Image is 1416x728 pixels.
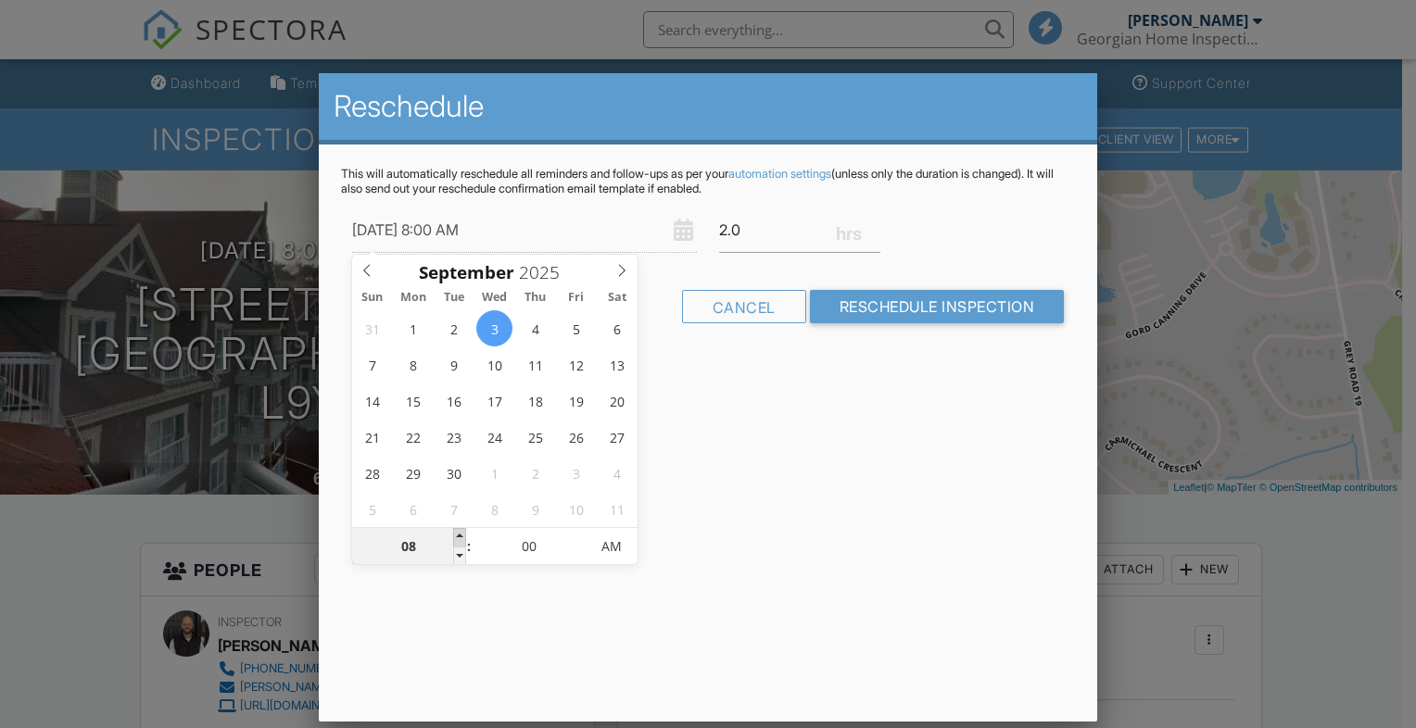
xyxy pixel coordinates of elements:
[728,167,831,181] a: automation settings
[810,290,1065,323] input: Reschedule Inspection
[599,419,635,455] span: September 27, 2025
[476,310,512,346] span: September 3, 2025
[436,419,472,455] span: September 23, 2025
[517,419,553,455] span: September 25, 2025
[476,455,512,491] span: October 1, 2025
[558,383,594,419] span: September 19, 2025
[517,455,553,491] span: October 2, 2025
[341,167,1075,196] p: This will automatically reschedule all reminders and follow-ups as per your (unless only the dura...
[599,310,635,346] span: September 6, 2025
[395,455,431,491] span: September 29, 2025
[514,260,575,284] input: Scroll to increment
[354,491,390,527] span: October 5, 2025
[436,310,472,346] span: September 2, 2025
[393,292,434,304] span: Mon
[515,292,556,304] span: Thu
[395,491,431,527] span: October 6, 2025
[558,455,594,491] span: October 3, 2025
[599,383,635,419] span: September 20, 2025
[599,491,635,527] span: October 11, 2025
[436,383,472,419] span: September 16, 2025
[436,491,472,527] span: October 7, 2025
[334,88,1082,125] h2: Reschedule
[586,528,637,565] span: Click to toggle
[436,346,472,383] span: September 9, 2025
[395,310,431,346] span: September 1, 2025
[597,292,638,304] span: Sat
[354,346,390,383] span: September 7, 2025
[476,346,512,383] span: September 10, 2025
[558,310,594,346] span: September 5, 2025
[558,419,594,455] span: September 26, 2025
[436,455,472,491] span: September 30, 2025
[466,528,472,565] span: :
[395,383,431,419] span: September 15, 2025
[395,346,431,383] span: September 8, 2025
[682,290,806,323] div: Cancel
[517,310,553,346] span: September 4, 2025
[354,310,390,346] span: August 31, 2025
[517,491,553,527] span: October 9, 2025
[352,528,466,565] input: Scroll to increment
[354,383,390,419] span: September 14, 2025
[474,292,515,304] span: Wed
[558,491,594,527] span: October 10, 2025
[517,383,553,419] span: September 18, 2025
[556,292,597,304] span: Fri
[517,346,553,383] span: September 11, 2025
[599,346,635,383] span: September 13, 2025
[395,419,431,455] span: September 22, 2025
[434,292,474,304] span: Tue
[354,419,390,455] span: September 21, 2025
[476,419,512,455] span: September 24, 2025
[476,383,512,419] span: September 17, 2025
[476,491,512,527] span: October 8, 2025
[558,346,594,383] span: September 12, 2025
[472,528,586,565] input: Scroll to increment
[599,455,635,491] span: October 4, 2025
[354,455,390,491] span: September 28, 2025
[419,264,514,282] span: Scroll to increment
[352,292,393,304] span: Sun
